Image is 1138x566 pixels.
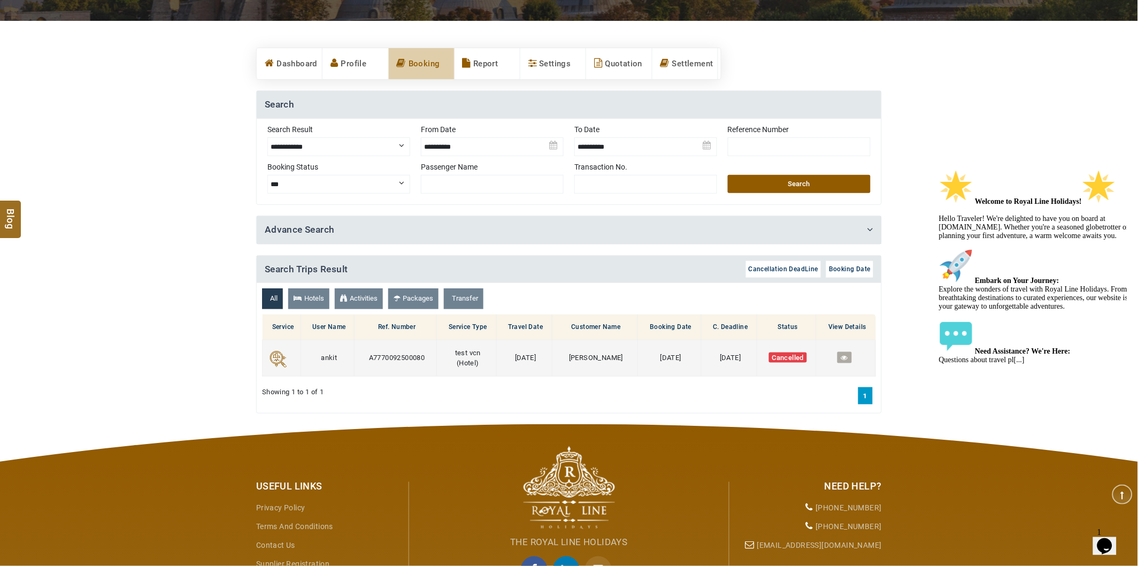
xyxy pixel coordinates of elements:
[520,48,586,79] a: Settings
[552,315,637,340] th: Customer Name
[288,288,329,309] a: Hotels
[702,315,757,340] th: C. Deadline
[1093,523,1127,555] iframe: chat widget
[749,265,818,273] span: Cancellation DeadLine
[4,32,195,198] span: Hello Traveler! We're delighted to have you on board at [DOMAIN_NAME]. Whether you're a seasoned ...
[301,315,355,340] th: User Name
[388,288,439,309] a: Packages
[265,224,335,235] a: Advance Search
[757,315,817,340] th: Status
[660,354,681,362] span: [DATE]
[444,288,483,309] a: Transfer
[720,354,741,362] span: [DATE]
[455,48,520,79] a: Report
[4,4,39,39] img: :star2:
[437,315,497,340] th: Service Type
[369,354,425,362] span: A7770092500080
[769,353,808,363] span: Cancelled
[496,315,552,340] th: Travel Date
[569,354,623,362] span: [PERSON_NAME]
[256,479,401,493] div: Useful Links
[574,162,717,172] label: Transaction No.
[4,209,18,218] span: Blog
[257,256,881,284] h4: Search Trips Result
[524,446,615,529] img: The Royal Line Holidays
[728,175,871,193] button: Search
[858,387,873,404] a: 1
[459,359,476,367] span: Hotel
[4,4,197,199] div: 🌟 Welcome to Royal Line Holidays!🌟Hello Traveler! We're delighted to have you on board at [DOMAIN...
[267,162,410,172] label: Booking Status
[455,349,481,357] span: test vcn
[737,517,882,536] li: [PHONE_NUMBER]
[335,288,383,309] a: Activities
[421,162,564,172] label: Passenger Name
[586,48,651,79] a: Quotation
[262,387,324,397] span: Showing 1 to 1 of 1
[4,83,39,118] img: :rocket:
[263,315,301,340] th: Service
[728,124,871,135] label: Reference Number
[817,315,876,340] th: View Details
[510,537,627,547] span: The Royal Line Holidays
[935,165,1127,518] iframe: chat widget
[515,354,536,362] span: [DATE]
[637,315,701,340] th: Booking Date
[737,499,882,517] li: [PHONE_NUMBER]
[41,182,136,190] strong: Need Assistance? We're Here:
[829,265,871,273] span: Booking Date
[256,541,295,549] a: Contact Us
[41,32,182,40] strong: Welcome to Royal Line Holidays!
[322,48,388,79] a: Profile
[41,111,125,119] strong: Embark on Your Journey:
[262,288,283,309] a: All
[256,503,305,512] a: Privacy Policy
[437,340,497,377] td: ( )
[737,479,882,493] div: Need Help?
[257,91,881,119] h4: Search
[389,48,454,79] a: Booking
[147,4,181,39] img: :star2:
[4,154,39,188] img: :speech_balloon:
[757,541,882,549] a: [EMAIL_ADDRESS][DOMAIN_NAME]
[267,124,410,135] label: Search Result
[321,354,337,362] span: ankit
[256,522,333,531] a: Terms and Conditions
[652,48,718,79] a: Settlement
[257,48,322,79] a: Dashboard
[355,315,437,340] th: Ref. Number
